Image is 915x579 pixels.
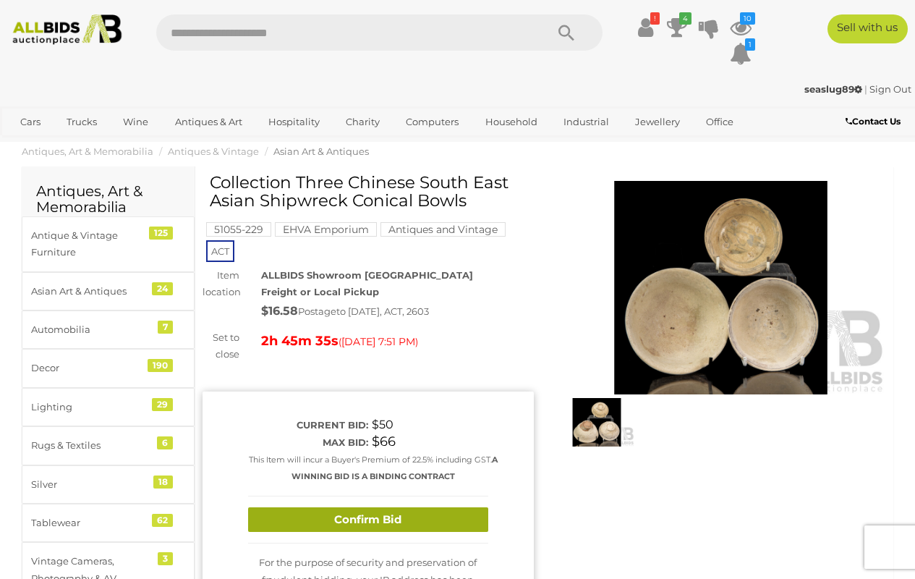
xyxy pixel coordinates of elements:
a: Industrial [554,110,618,134]
a: Hospitality [259,110,329,134]
div: Max bid: [248,434,368,451]
div: Current bid: [248,417,368,434]
img: Collection Three Chinese South East Asian Shipwreck Conical Bowls [559,398,634,447]
i: 1 [745,38,755,51]
div: Silver [31,476,150,493]
span: $50 [372,418,393,431]
a: [GEOGRAPHIC_DATA] [67,134,188,158]
i: ! [650,12,660,25]
div: 62 [152,514,173,527]
div: Postage [261,301,533,322]
div: 125 [149,227,173,240]
mark: Antiques and Vintage [380,222,506,237]
div: Set to close [192,329,250,363]
small: This Item will incur a Buyer's Premium of 22.5% including GST. [249,455,498,481]
strong: ALLBIDS Showroom [GEOGRAPHIC_DATA] [261,269,473,281]
a: Sign Out [869,83,911,95]
a: Asian Art & Antiques 24 [22,272,195,310]
div: 6 [157,436,173,449]
strong: Freight or Local Pickup [261,286,379,297]
div: 29 [152,398,173,411]
a: Antiques & Vintage [168,145,259,157]
strong: $16.58 [261,304,298,318]
div: Decor [31,360,150,376]
a: Computers [396,110,468,134]
div: Rugs & Textiles [31,437,150,454]
a: Antiques and Vintage [380,224,506,235]
a: Asian Art & Antiques [273,145,369,157]
img: Allbids.com.au [7,14,127,45]
a: ! [634,14,656,41]
strong: 2h 45m 35s [261,333,339,349]
img: Collection Three Chinese South East Asian Shipwreck Conical Bowls [556,181,887,394]
a: 10 [730,14,752,41]
a: Office [697,110,743,134]
div: Automobilia [31,321,150,338]
a: Household [476,110,547,134]
a: Automobilia 7 [22,310,195,349]
div: Item location [192,267,250,301]
a: Rugs & Textiles 6 [22,426,195,465]
div: 24 [152,282,173,295]
div: 18 [153,476,173,489]
span: to [DATE], ACT, 2603 [336,305,429,317]
a: EHVA Emporium [275,224,377,235]
a: Decor 190 [22,349,195,387]
mark: 51055-229 [206,222,271,237]
a: Contact Us [846,114,904,130]
a: Charity [336,110,389,134]
a: Silver 18 [22,465,195,504]
span: $66 [372,434,396,449]
a: 4 [666,14,688,41]
div: 190 [148,359,173,372]
div: Lighting [31,399,150,415]
div: Tablewear [31,515,150,531]
span: [DATE] 7:51 PM [341,335,415,348]
a: seaslug89 [804,83,864,95]
a: Wine [114,110,158,134]
a: 1 [730,41,752,67]
a: 51055-229 [206,224,271,235]
button: Confirm Bid [248,507,488,533]
button: Search [530,14,603,51]
span: ACT [206,240,234,262]
i: 10 [740,12,755,25]
a: Antique & Vintage Furniture 125 [22,216,195,272]
span: ( ) [339,336,418,347]
a: Lighting 29 [22,388,195,426]
div: 3 [158,552,173,565]
a: Sell with us [827,14,908,43]
div: 7 [158,321,173,334]
a: Jewellery [626,110,689,134]
strong: seaslug89 [804,83,862,95]
a: Tablewear 62 [22,504,195,542]
a: Antiques & Art [166,110,252,134]
a: Antiques, Art & Memorabilia [22,145,153,157]
h2: Antiques, Art & Memorabilia [36,183,180,215]
div: Antique & Vintage Furniture [31,227,150,261]
i: 4 [679,12,691,25]
mark: EHVA Emporium [275,222,377,237]
div: Asian Art & Antiques [31,283,150,300]
a: Sports [11,134,59,158]
b: Contact Us [846,116,901,127]
span: | [864,83,867,95]
a: Trucks [57,110,106,134]
h1: Collection Three Chinese South East Asian Shipwreck Conical Bowls [210,174,530,211]
a: Cars [11,110,50,134]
